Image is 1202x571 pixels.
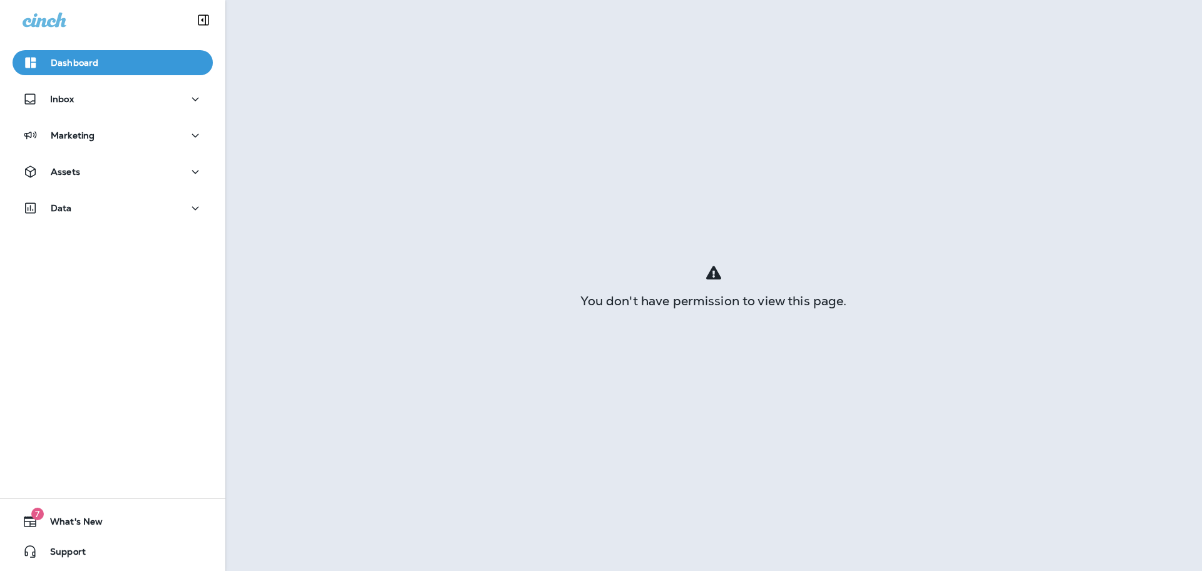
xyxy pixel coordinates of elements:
[51,58,98,68] p: Dashboard
[38,547,86,562] span: Support
[13,86,213,112] button: Inbox
[186,8,221,33] button: Collapse Sidebar
[51,130,95,140] p: Marketing
[13,196,213,221] button: Data
[38,516,103,532] span: What's New
[13,509,213,534] button: 7What's New
[225,296,1202,306] div: You don't have permission to view this page.
[50,94,74,104] p: Inbox
[13,50,213,75] button: Dashboard
[13,123,213,148] button: Marketing
[31,508,44,520] span: 7
[51,203,72,213] p: Data
[51,167,80,177] p: Assets
[13,159,213,184] button: Assets
[13,539,213,564] button: Support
